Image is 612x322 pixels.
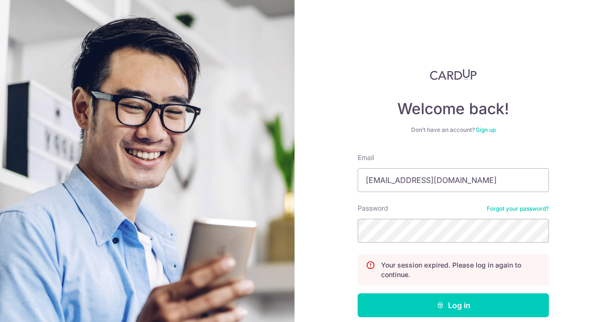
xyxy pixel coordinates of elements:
input: Enter your Email [358,168,549,192]
h4: Welcome back! [358,99,549,118]
label: Password [358,204,388,213]
p: Your session expired. Please log in again to continue. [381,260,541,279]
label: Email [358,153,374,162]
button: Log in [358,293,549,317]
img: CardUp Logo [430,69,477,80]
a: Forgot your password? [487,205,549,213]
div: Don’t have an account? [358,126,549,134]
a: Sign up [476,126,496,133]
